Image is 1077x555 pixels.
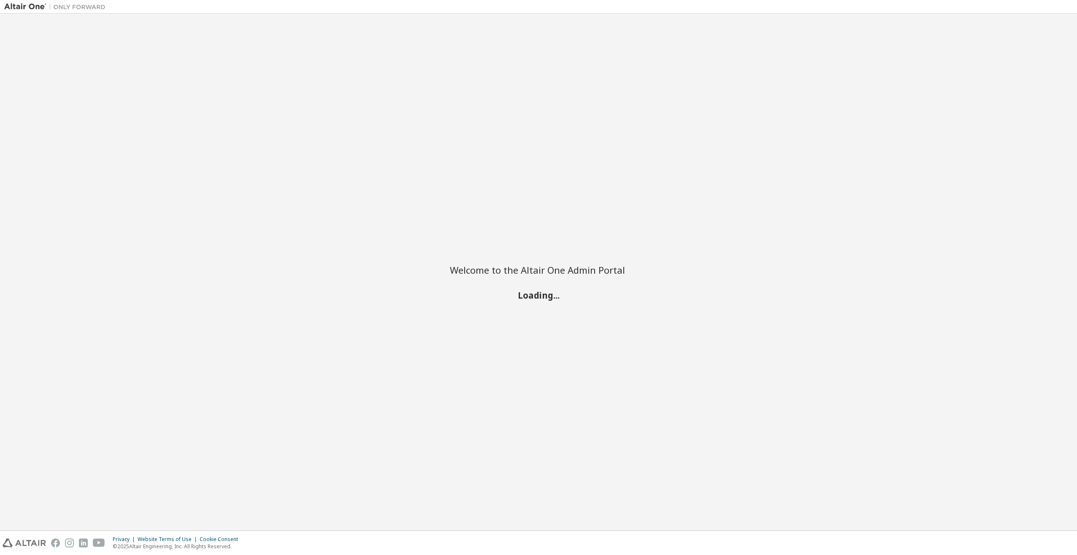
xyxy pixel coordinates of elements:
[450,290,627,301] h2: Loading...
[79,539,88,547] img: linkedin.svg
[93,539,105,547] img: youtube.svg
[113,536,138,543] div: Privacy
[113,543,243,550] p: © 2025 Altair Engineering, Inc. All Rights Reserved.
[4,3,110,11] img: Altair One
[65,539,74,547] img: instagram.svg
[51,539,60,547] img: facebook.svg
[138,536,200,543] div: Website Terms of Use
[3,539,46,547] img: altair_logo.svg
[200,536,243,543] div: Cookie Consent
[450,264,627,276] h2: Welcome to the Altair One Admin Portal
